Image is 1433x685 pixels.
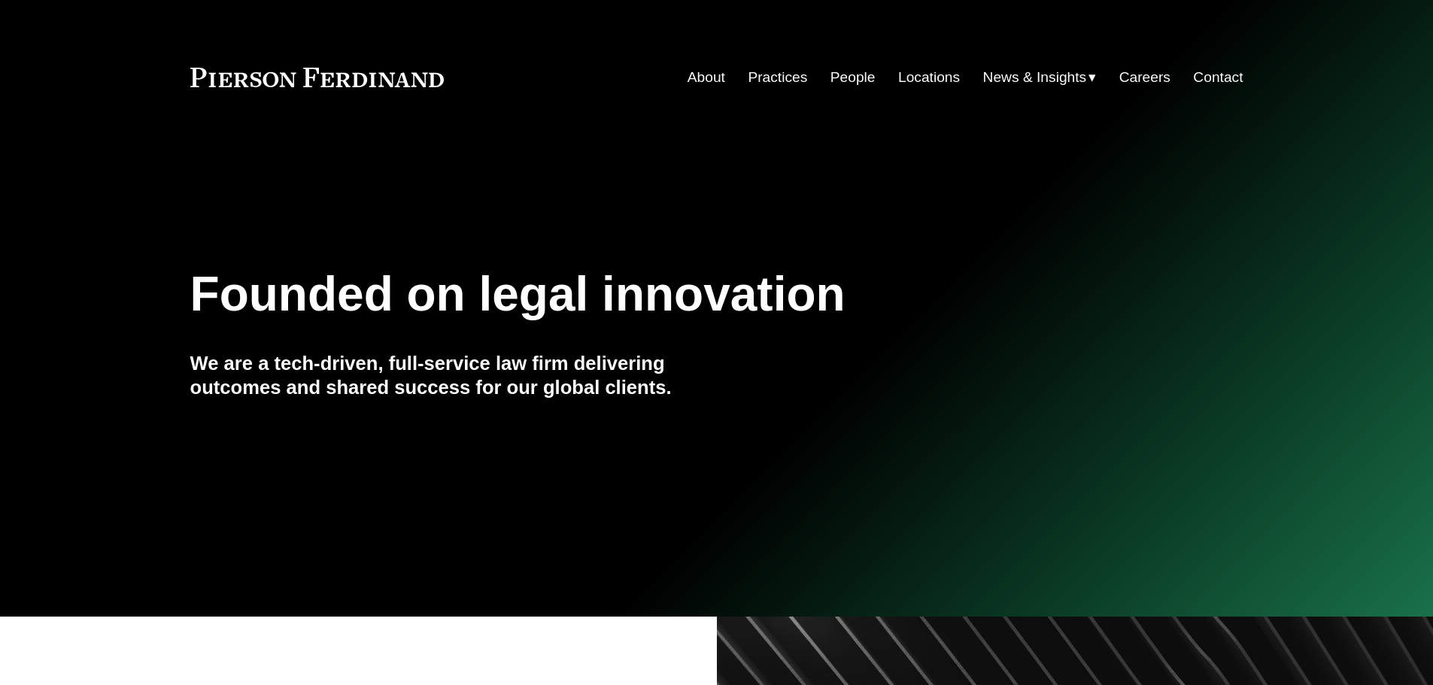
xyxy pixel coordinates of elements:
a: Careers [1119,63,1170,92]
a: Practices [748,63,807,92]
a: About [688,63,725,92]
h1: Founded on legal innovation [190,267,1068,322]
h4: We are a tech-driven, full-service law firm delivering outcomes and shared success for our global... [190,351,717,400]
a: folder dropdown [983,63,1097,92]
a: Contact [1193,63,1243,92]
a: Locations [898,63,960,92]
a: People [830,63,876,92]
span: News & Insights [983,65,1087,91]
